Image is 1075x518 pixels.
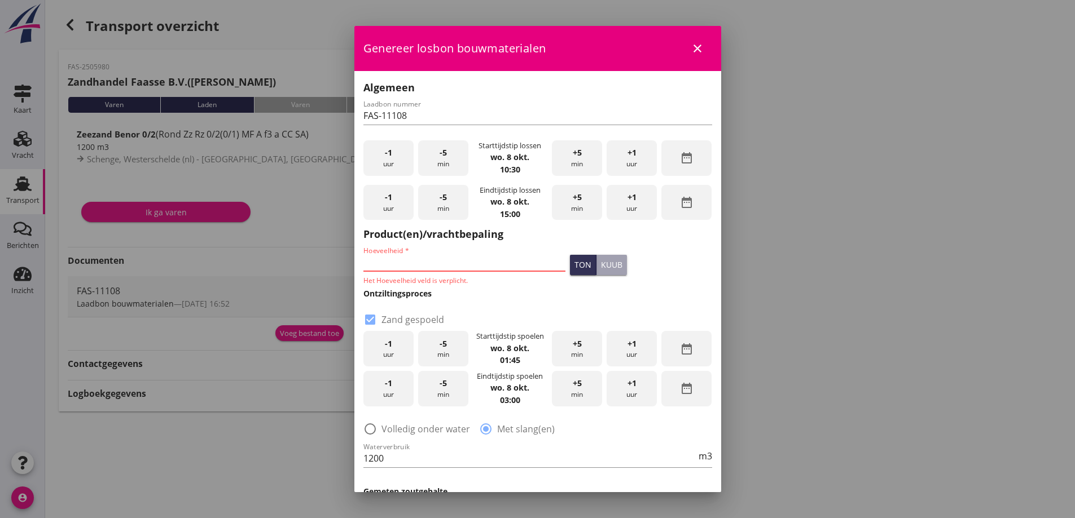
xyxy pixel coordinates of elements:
[385,147,392,159] span: -1
[552,331,602,366] div: min
[596,255,627,275] button: kuub
[363,253,566,271] input: Hoeveelheid *
[570,255,596,275] button: ton
[500,164,520,175] strong: 10:30
[363,140,414,176] div: uur
[363,485,712,497] h3: Gemeten zoutgehalte
[490,343,529,353] strong: wo. 8 okt.
[363,331,414,366] div: uur
[363,371,414,406] div: uur
[440,338,447,350] span: -5
[480,185,541,196] div: Eindtijdstip lossen
[440,191,447,203] span: -5
[573,377,582,389] span: +5
[607,140,657,176] div: uur
[628,377,637,389] span: +1
[363,227,712,242] h2: Product(en)/vrachtbepaling
[381,314,444,325] label: Zand gespoeld
[628,147,637,159] span: +1
[500,209,520,219] strong: 15:00
[363,449,696,467] input: Waterverbruik
[696,451,712,461] div: m3
[607,185,657,220] div: uur
[573,147,582,159] span: +5
[363,287,712,299] h3: Ontziltingsproces
[628,338,637,350] span: +1
[607,371,657,406] div: uur
[490,152,529,162] strong: wo. 8 okt.
[477,371,543,382] div: Eindtijdstip spoelen
[680,151,694,165] i: date_range
[476,331,544,342] div: Starttijdstip spoelen
[628,191,637,203] span: +1
[418,140,468,176] div: min
[552,140,602,176] div: min
[381,423,470,435] label: Volledig onder water
[500,355,520,365] strong: 01:45
[573,191,582,203] span: +5
[418,371,468,406] div: min
[363,80,712,95] h2: Algemeen
[552,371,602,406] div: min
[363,185,414,220] div: uur
[573,338,582,350] span: +5
[552,185,602,220] div: min
[418,185,468,220] div: min
[385,377,392,389] span: -1
[363,276,566,285] div: Het Hoeveelheid veld is verplicht.
[497,423,555,435] label: Met slang(en)
[354,26,721,71] div: Genereer losbon bouwmaterialen
[607,331,657,366] div: uur
[691,42,704,55] i: close
[680,196,694,209] i: date_range
[363,107,712,125] input: Laadbon nummer
[500,395,520,405] strong: 03:00
[479,140,541,151] div: Starttijdstip lossen
[574,259,591,271] div: ton
[601,259,622,271] div: kuub
[680,342,694,356] i: date_range
[385,191,392,203] span: -1
[680,382,694,395] i: date_range
[418,331,468,366] div: min
[490,382,529,393] strong: wo. 8 okt.
[440,377,447,389] span: -5
[385,338,392,350] span: -1
[490,196,529,207] strong: wo. 8 okt.
[440,147,447,159] span: -5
